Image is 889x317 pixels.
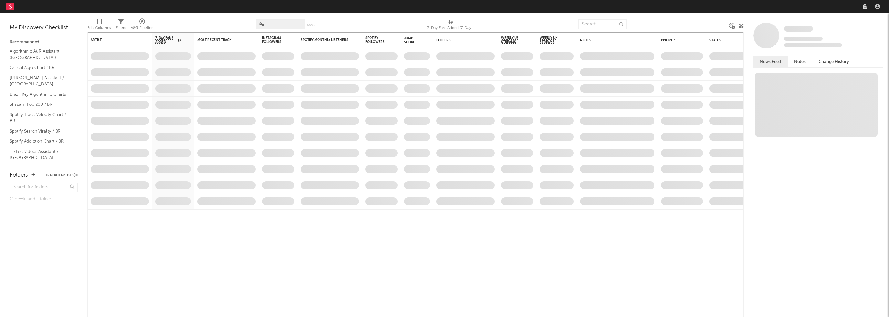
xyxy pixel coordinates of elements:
[262,36,285,44] div: Instagram Followers
[116,16,126,35] div: Filters
[87,24,111,32] div: Edit Columns
[784,37,823,41] span: Tracking Since: [DATE]
[197,38,246,42] div: Most Recent Track
[116,24,126,32] div: Filters
[10,172,28,179] div: Folders
[436,38,485,42] div: Folders
[661,38,687,42] div: Priority
[10,64,71,71] a: Critical Algo Chart / BR
[540,36,564,44] span: Weekly UK Streams
[10,195,78,203] div: Click to add a folder.
[131,16,153,35] div: A&R Pipeline
[10,183,78,192] input: Search for folders...
[427,24,476,32] div: 7-Day Fans Added (7-Day Fans Added)
[46,174,78,177] button: Tracked Artists(0)
[91,38,139,42] div: Artist
[155,36,176,44] span: 7-Day Fans Added
[427,16,476,35] div: 7-Day Fans Added (7-Day Fans Added)
[365,36,388,44] div: Spotify Followers
[709,38,751,42] div: Status
[10,111,71,124] a: Spotify Track Velocity Chart / BR
[10,138,71,145] a: Spotify Addiction Chart / BR
[10,91,71,98] a: Brazil Key Algorithmic Charts
[10,48,71,61] a: Algorithmic A&R Assistant ([GEOGRAPHIC_DATA])
[131,24,153,32] div: A&R Pipeline
[10,24,78,32] div: My Discovery Checklist
[10,74,71,88] a: [PERSON_NAME] Assistant / [GEOGRAPHIC_DATA]
[580,38,645,42] div: Notes
[812,56,855,67] button: Change History
[10,148,71,161] a: TikTok Videos Assistant / [GEOGRAPHIC_DATA]
[788,56,812,67] button: Notes
[753,56,788,67] button: News Feed
[301,38,349,42] div: Spotify Monthly Listeners
[404,36,420,44] div: Jump Score
[10,38,78,46] div: Recommended
[87,16,111,35] div: Edit Columns
[10,101,71,108] a: Shazam Top 200 / BR
[784,43,842,47] span: 0 fans last week
[501,36,524,44] span: Weekly US Streams
[784,26,813,32] a: Some Artist
[578,19,627,29] input: Search...
[307,23,315,27] button: Save
[10,128,71,135] a: Spotify Search Virality / BR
